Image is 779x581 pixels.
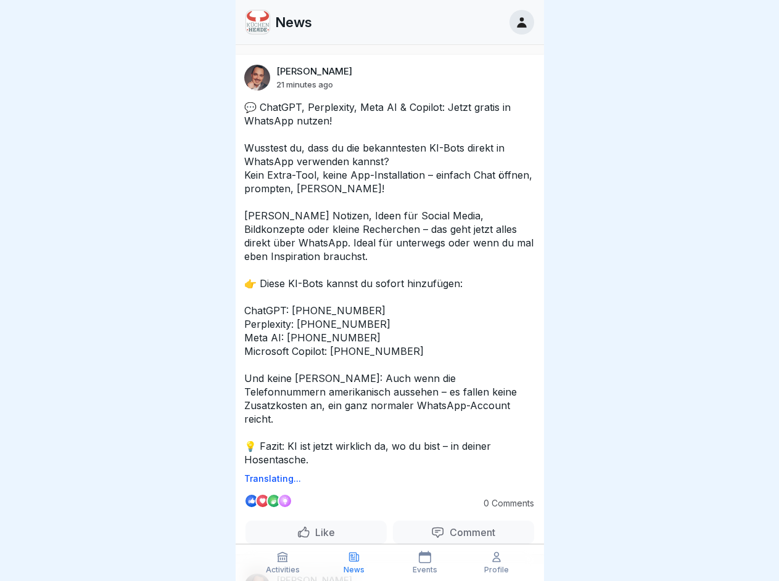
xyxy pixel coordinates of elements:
p: 0 Comments [466,498,534,508]
p: Events [413,566,437,574]
p: [PERSON_NAME] [276,66,352,77]
p: Activities [266,566,300,574]
p: Like [310,526,335,538]
p: 💬 ChatGPT, Perplexity, Meta AI & Copilot: Jetzt gratis in WhatsApp nutzen! Wusstest du, dass du d... [244,100,535,466]
p: Comment [445,526,495,538]
p: News [275,14,312,30]
p: News [344,566,365,574]
p: Profile [484,566,509,574]
p: Translating... [244,474,535,484]
p: 21 minutes ago [276,79,333,89]
img: vyjpw951skg073owmonln6kd.png [246,10,270,34]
